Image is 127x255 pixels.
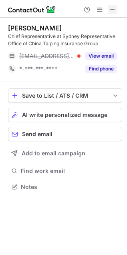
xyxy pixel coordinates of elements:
[8,127,122,141] button: Send email
[22,150,85,157] span: Add to email campaign
[8,5,56,14] img: ContactOut v5.3.10
[8,24,62,32] div: [PERSON_NAME]
[19,52,75,60] span: [EMAIL_ADDRESS][DOMAIN_NAME]
[21,167,119,175] span: Find work email
[8,146,122,161] button: Add to email campaign
[8,33,122,47] div: Chief Representative at Sydney Representative Office of China Taiping Insurance Group
[22,131,52,137] span: Send email
[21,183,119,191] span: Notes
[85,52,117,60] button: Reveal Button
[8,108,122,122] button: AI write personalized message
[22,112,107,118] span: AI write personalized message
[8,181,122,193] button: Notes
[8,165,122,177] button: Find work email
[85,65,117,73] button: Reveal Button
[22,92,108,99] div: Save to List / ATS / CRM
[8,88,122,103] button: save-profile-one-click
